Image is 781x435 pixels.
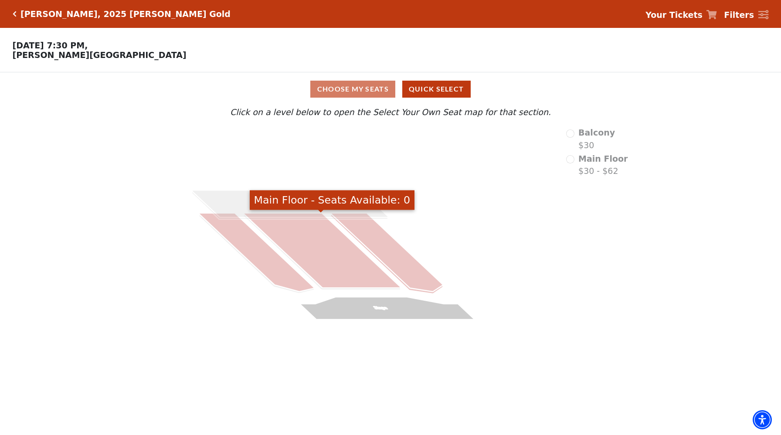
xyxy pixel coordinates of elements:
[578,128,615,137] span: Balcony
[402,81,471,98] button: Quick Select
[724,10,754,20] strong: Filters
[645,10,703,20] strong: Your Tickets
[578,154,628,163] span: Main Floor
[578,153,628,177] label: $30 - $62
[250,190,414,210] div: Main Floor - Seats Available: 0
[724,9,768,21] a: Filters
[578,126,615,151] label: $30
[104,106,677,119] p: Click on a level below to open the Select Your Own Seat map for that section.
[20,9,231,19] h5: [PERSON_NAME], 2025 [PERSON_NAME] Gold
[13,11,17,17] a: Click here to go back to filters
[372,306,388,310] text: Stage
[645,9,717,21] a: Your Tickets
[753,410,772,429] div: Accessibility Menu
